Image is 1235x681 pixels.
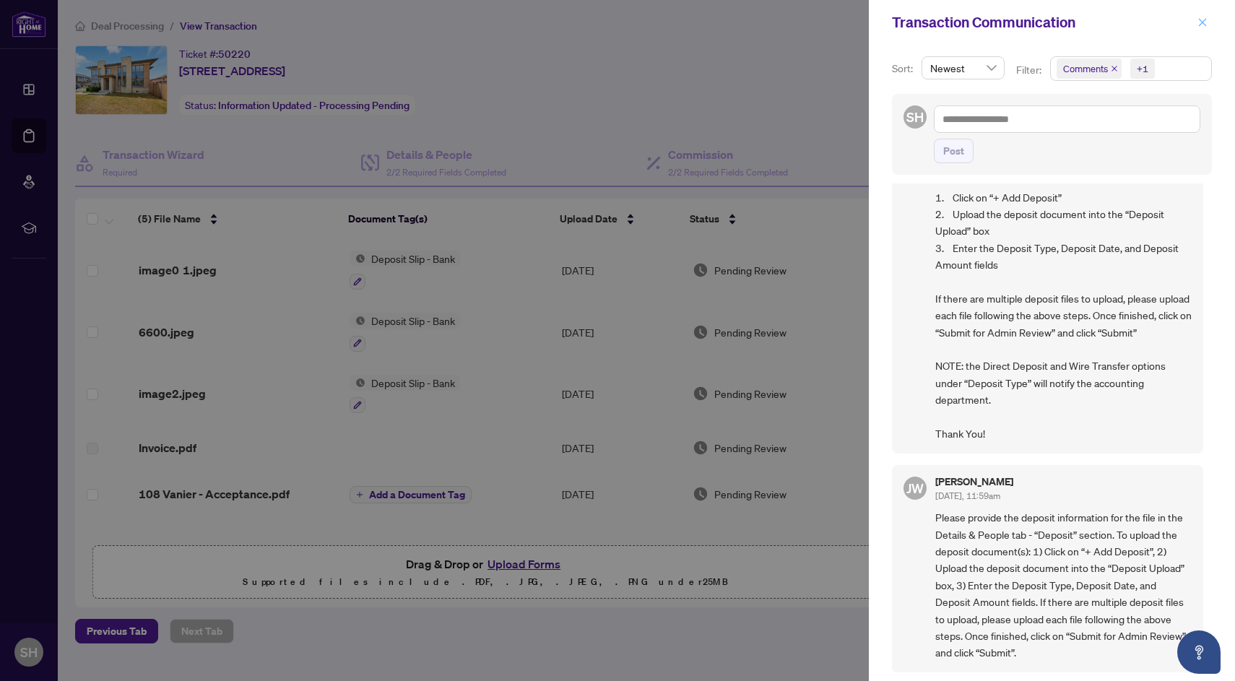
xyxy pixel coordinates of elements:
div: +1 [1137,61,1148,76]
button: Post [934,139,974,163]
span: SH [906,107,924,127]
span: JW [906,478,924,498]
button: Open asap [1177,630,1221,674]
p: Filter: [1016,62,1044,78]
span: close [1197,17,1208,27]
span: Newest [930,57,996,79]
span: Please provide the deposit information for the file in the Details & People tab - “Deposit” secti... [935,509,1192,661]
span: close [1111,65,1118,72]
p: Sort: [892,61,916,77]
h5: [PERSON_NAME] [935,477,1013,487]
span: Comments [1063,61,1108,76]
span: [DATE], 11:59am [935,490,1000,501]
span: Hi [PERSON_NAME], Please provide the deposit information for the file in the Details & People tab... [935,87,1192,442]
span: Comments [1057,58,1122,79]
div: Transaction Communication [892,12,1193,33]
